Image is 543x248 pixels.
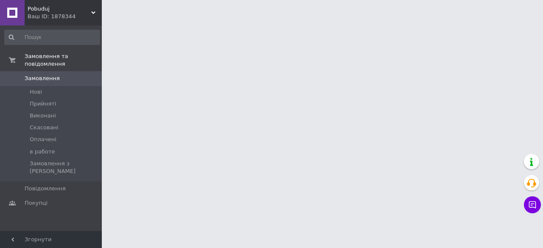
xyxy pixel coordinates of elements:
span: Замовлення з [PERSON_NAME] [30,160,99,175]
span: Pobuduj [28,5,91,13]
span: Повідомлення [25,185,66,192]
span: Покупці [25,199,48,207]
span: Замовлення [25,75,60,82]
span: Оплачені [30,136,56,143]
input: Пошук [4,30,100,45]
span: Прийняті [30,100,56,108]
button: Чат з покупцем [524,196,541,213]
span: Замовлення та повідомлення [25,53,102,68]
span: Виконані [30,112,56,120]
div: Ваш ID: 1878344 [28,13,102,20]
span: Нові [30,88,42,96]
span: в работе [30,148,55,156]
span: Скасовані [30,124,59,131]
